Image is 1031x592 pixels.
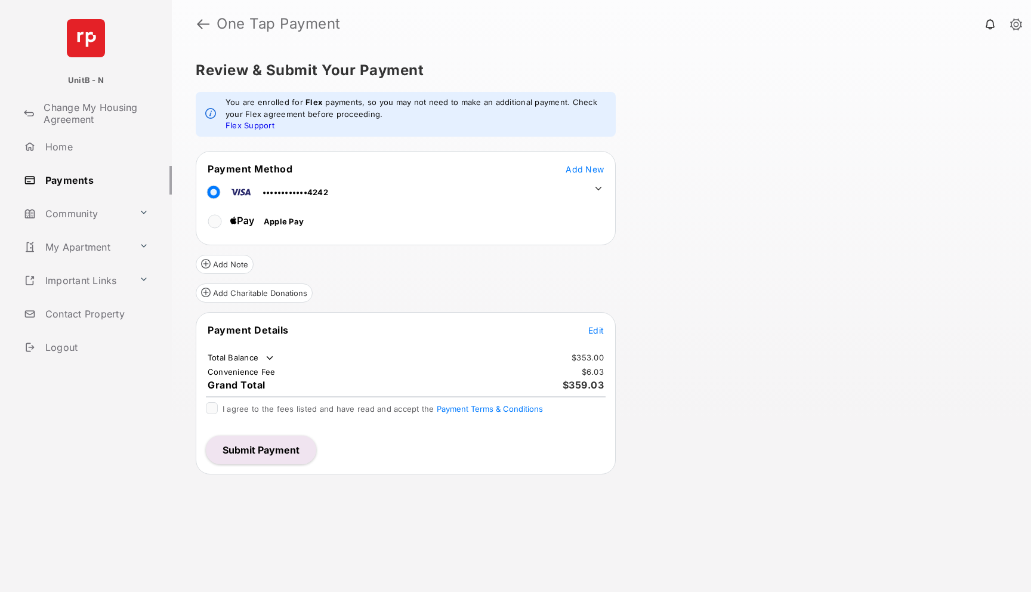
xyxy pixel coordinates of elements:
[196,255,254,274] button: Add Note
[581,366,604,377] td: $6.03
[196,283,313,303] button: Add Charitable Donations
[206,436,316,464] button: Submit Payment
[217,17,341,31] strong: One Tap Payment
[19,233,134,261] a: My Apartment
[566,164,604,174] span: Add New
[207,352,276,364] td: Total Balance
[263,187,328,197] span: ••••••••••••4242
[19,166,172,195] a: Payments
[566,163,604,175] button: Add New
[68,75,104,87] p: UnitB - N
[19,99,172,128] a: Change My Housing Agreement
[19,132,172,161] a: Home
[19,333,172,362] a: Logout
[207,366,276,377] td: Convenience Fee
[223,404,543,414] span: I agree to the fees listed and have read and accept the
[208,163,292,175] span: Payment Method
[571,352,604,363] td: $353.00
[208,379,266,391] span: Grand Total
[588,324,604,336] button: Edit
[208,324,289,336] span: Payment Details
[264,217,304,226] span: Apple Pay
[437,404,543,414] button: I agree to the fees listed and have read and accept the
[67,19,105,57] img: svg+xml;base64,PHN2ZyB4bWxucz0iaHR0cDovL3d3dy53My5vcmcvMjAwMC9zdmciIHdpZHRoPSI2NCIgaGVpZ2h0PSI2NC...
[226,121,274,130] a: Flex Support
[305,97,323,107] strong: Flex
[19,199,134,228] a: Community
[226,97,606,132] em: You are enrolled for payments, so you may not need to make an additional payment. Check your Flex...
[19,266,134,295] a: Important Links
[19,300,172,328] a: Contact Property
[588,325,604,335] span: Edit
[563,379,604,391] span: $359.03
[196,63,998,78] h5: Review & Submit Your Payment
